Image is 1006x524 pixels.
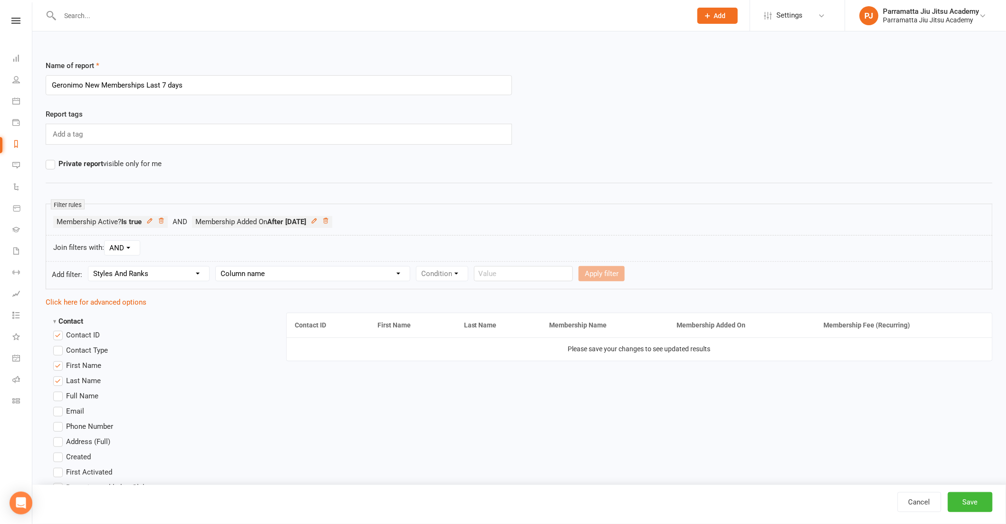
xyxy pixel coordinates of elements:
[860,6,879,25] div: PJ
[66,360,101,370] span: First Name
[12,70,32,91] a: People
[46,60,99,71] label: Name of report
[46,298,146,306] a: Click here for advanced options
[12,134,32,156] a: Reports
[267,218,306,226] strong: After [DATE]
[66,466,112,476] span: First Activated
[287,337,993,360] td: Please save your changes to see updated results
[121,218,142,226] strong: Is true
[541,313,668,337] th: Membership Name
[66,451,91,461] span: Created
[46,235,993,262] div: Join filters with:
[51,199,85,209] small: Filter rules
[12,284,32,306] a: Assessments
[697,8,738,24] button: Add
[12,348,32,370] a: General attendance kiosk mode
[369,313,455,337] th: First Name
[714,12,726,20] span: Add
[815,313,992,337] th: Membership Fee (Recurring)
[46,261,993,289] form: Add filter:
[948,492,993,512] button: Save
[12,327,32,348] a: What's New
[66,390,98,400] span: Full Name
[66,375,101,385] span: Last Name
[455,313,541,337] th: Last Name
[898,492,941,512] a: Cancel
[12,113,32,134] a: Payments
[668,313,815,337] th: Membership Added On
[58,159,103,168] strong: Private report
[66,436,110,446] span: Address (Full)
[287,313,369,337] th: Contact ID
[195,218,306,226] span: Membership Added On
[66,482,162,492] span: Days since added to Clubworx
[12,198,32,220] a: Product Sales
[66,329,100,339] span: Contact ID
[10,492,32,514] div: Open Intercom Messenger
[12,391,32,413] a: Class kiosk mode
[12,49,32,70] a: Dashboard
[52,128,86,140] input: Add a tag
[66,421,113,431] span: Phone Number
[12,370,32,391] a: Roll call kiosk mode
[46,109,83,120] label: Report tags
[777,5,803,26] span: Settings
[58,158,162,168] span: visible only for me
[66,345,108,355] span: Contact Type
[883,16,979,24] div: Parramatta Jiu Jitsu Academy
[53,317,83,326] strong: Contact
[883,7,979,16] div: Parramatta Jiu Jitsu Academy
[57,9,685,22] input: Search...
[12,91,32,113] a: Calendar
[474,266,573,281] input: Value
[66,405,84,415] span: Email
[57,218,142,226] span: Membership Active?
